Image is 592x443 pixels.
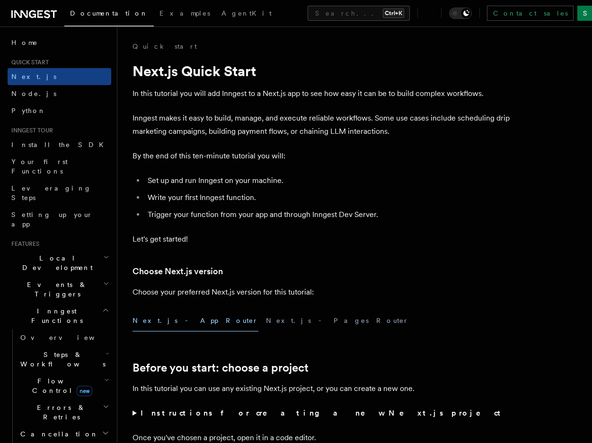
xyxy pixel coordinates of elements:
[17,373,111,399] button: Flow Controlnew
[133,407,511,420] summary: Instructions for creating a new Next.js project
[17,350,106,369] span: Steps & Workflows
[8,153,111,180] a: Your first Functions
[8,59,49,66] span: Quick start
[11,211,93,228] span: Setting up your app
[17,403,103,422] span: Errors & Retries
[8,85,111,102] a: Node.js
[8,253,103,272] span: Local Development
[8,102,111,119] a: Python
[8,280,103,299] span: Events & Triggers
[383,9,404,18] kbd: Ctrl+K
[159,9,210,17] span: Examples
[154,3,216,26] a: Examples
[8,68,111,85] a: Next.js
[17,329,111,346] a: Overview
[11,184,91,201] span: Leveraging Steps
[20,334,118,341] span: Overview
[449,8,472,19] button: Toggle dark mode
[11,141,109,148] span: Install the SDK
[17,399,111,426] button: Errors & Retries
[8,250,111,276] button: Local Development
[8,180,111,206] a: Leveraging Steps
[133,233,511,246] p: Let's get started!
[8,34,111,51] a: Home
[8,240,39,248] span: Features
[133,149,511,163] p: By the end of this ten-minute tutorial you will:
[17,346,111,373] button: Steps & Workflows
[11,90,56,97] span: Node.js
[487,6,574,21] a: Contact sales
[11,107,46,114] span: Python
[133,112,511,138] p: Inngest makes it easy to build, manage, and execute reliable workflows. Some use cases include sc...
[133,42,197,51] a: Quick start
[8,136,111,153] a: Install the SDK
[17,429,98,439] span: Cancellation
[11,158,68,175] span: Your first Functions
[266,310,409,331] button: Next.js - Pages Router
[8,306,102,325] span: Inngest Functions
[133,62,511,79] h1: Next.js Quick Start
[145,208,511,221] li: Trigger your function from your app and through Inngest Dev Server.
[221,9,272,17] span: AgentKit
[11,73,56,80] span: Next.js
[70,9,148,17] span: Documentation
[133,310,258,331] button: Next.js - App Router
[17,376,104,395] span: Flow Control
[145,191,511,204] li: Write your first Inngest function.
[17,426,111,443] button: Cancellation
[216,3,277,26] a: AgentKit
[133,361,309,374] a: Before you start: choose a project
[77,386,92,396] span: new
[8,276,111,303] button: Events & Triggers
[141,408,504,417] strong: Instructions for creating a new Next.js project
[133,286,511,299] p: Choose your preferred Next.js version for this tutorial:
[145,174,511,187] li: Set up and run Inngest on your machine.
[133,87,511,100] p: In this tutorial you will add Inngest to a Next.js app to see how easy it can be to build complex...
[64,3,154,26] a: Documentation
[8,127,53,134] span: Inngest tour
[11,38,38,47] span: Home
[133,382,511,395] p: In this tutorial you can use any existing Next.js project, or you can create a new one.
[133,265,223,278] a: Choose Next.js version
[8,206,111,233] a: Setting up your app
[308,6,410,21] button: Search...Ctrl+K
[8,303,111,329] button: Inngest Functions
